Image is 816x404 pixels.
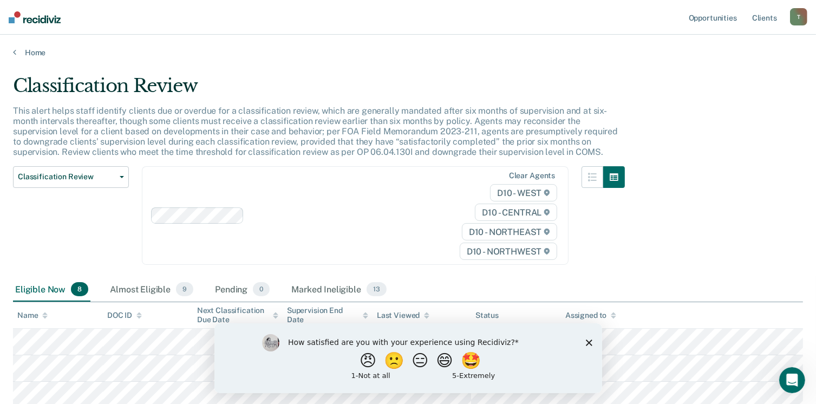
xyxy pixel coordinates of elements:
span: D10 - NORTHEAST [462,223,557,240]
div: Pending0 [213,278,272,302]
div: Clear agents [509,171,555,180]
img: Recidiviz [9,11,61,23]
span: D10 - NORTHWEST [460,243,557,260]
div: Supervision End Date [287,306,368,324]
span: 9 [176,282,193,296]
span: 13 [367,282,387,296]
a: Home [13,48,803,57]
div: Assigned to [565,311,616,320]
button: T [790,8,807,25]
p: This alert helps staff identify clients due or overdue for a classification review, which are gen... [13,106,618,158]
div: Next Classification Due Date [197,306,278,324]
span: D10 - CENTRAL [475,204,557,221]
div: Name [17,311,48,320]
span: D10 - WEST [490,184,557,201]
div: Marked Ineligible13 [289,278,388,302]
div: Eligible Now8 [13,278,90,302]
span: 0 [253,282,270,296]
div: Almost Eligible9 [108,278,195,302]
span: 8 [71,282,88,296]
div: Classification Review [13,75,625,106]
div: Status [475,311,499,320]
span: Classification Review [18,172,115,181]
div: DOC ID [107,311,142,320]
iframe: Intercom live chat [779,367,805,393]
iframe: Survey by Kim from Recidiviz [214,323,602,393]
button: Classification Review [13,166,129,188]
div: Last Viewed [377,311,429,320]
